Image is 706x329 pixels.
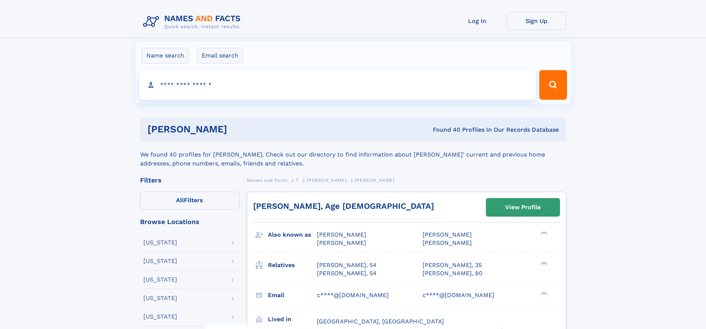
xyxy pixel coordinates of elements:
[140,12,247,32] img: Logo Names and Facts
[296,175,299,185] a: T
[148,125,330,134] h1: [PERSON_NAME]
[139,70,536,100] input: search input
[317,269,377,277] a: [PERSON_NAME], 54
[422,269,483,277] a: [PERSON_NAME], 80
[330,126,559,134] div: Found 40 Profiles In Our Records Database
[140,218,239,225] div: Browse Locations
[142,48,189,63] label: Name search
[143,314,177,320] div: [US_STATE]
[176,197,184,204] span: All
[253,201,434,211] a: [PERSON_NAME], Age [DEMOGRAPHIC_DATA]
[307,175,347,185] a: [PERSON_NAME]
[307,178,347,183] span: [PERSON_NAME]
[268,289,317,302] h3: Email
[268,259,317,272] h3: Relatives
[268,228,317,241] h3: Also known as
[140,192,239,210] label: Filters
[448,12,507,30] a: Log In
[505,199,541,216] div: View Profile
[317,231,366,238] span: [PERSON_NAME]
[268,313,317,326] h3: Lived in
[422,261,482,269] a: [PERSON_NAME], 35
[317,261,377,269] a: [PERSON_NAME], 54
[486,198,560,216] a: View Profile
[140,177,239,184] div: Filters
[143,295,177,301] div: [US_STATE]
[296,178,299,183] span: T
[422,231,472,238] span: [PERSON_NAME]
[422,239,472,246] span: [PERSON_NAME]
[539,70,567,100] button: Search Button
[197,48,243,63] label: Email search
[317,239,366,246] span: [PERSON_NAME]
[539,291,548,296] div: ❯
[143,240,177,246] div: [US_STATE]
[355,178,395,183] span: [PERSON_NAME]
[247,175,288,185] a: Names and Facts
[317,318,444,325] span: [GEOGRAPHIC_DATA], [GEOGRAPHIC_DATA]
[140,141,566,168] div: We found 40 profiles for [PERSON_NAME]. Check out our directory to find information about [PERSON...
[539,231,548,236] div: ❯
[539,261,548,266] div: ❯
[143,277,177,283] div: [US_STATE]
[143,258,177,264] div: [US_STATE]
[507,12,566,30] a: Sign Up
